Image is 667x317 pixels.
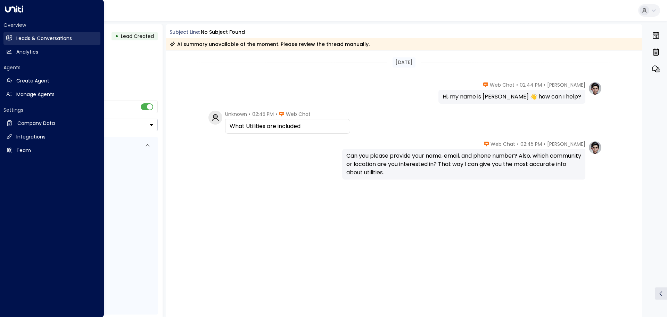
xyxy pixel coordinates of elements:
div: What Utilities are included [230,122,346,130]
div: Can you please provide your name, email, and phone number? Also, which community or location are ... [346,152,581,177]
h2: Analytics [16,48,38,56]
div: • [115,30,118,42]
span: 02:45 PM [252,111,274,118]
div: AI summary unavailable at the moment. Please review the thread manually. [170,41,370,48]
div: No subject found [201,29,245,36]
h2: Agents [3,64,100,71]
span: 02:44 PM [520,81,542,88]
h2: Team [16,147,31,154]
span: 02:45 PM [520,141,542,148]
span: Unknown [225,111,247,118]
span: Web Chat [491,141,515,148]
div: [DATE] [393,57,415,68]
a: Create Agent [3,74,100,87]
a: Analytics [3,46,100,58]
span: Lead Created [121,33,154,40]
div: Hi, my name is [PERSON_NAME] 👋 how can I help? [443,93,581,101]
a: Integrations [3,130,100,143]
span: Web Chat [286,111,311,118]
h2: Create Agent [16,77,49,85]
h2: Leads & Conversations [16,35,72,42]
span: [PERSON_NAME] [547,141,585,148]
a: Manage Agents [3,88,100,101]
span: • [516,81,518,88]
h2: Manage Agents [16,91,55,98]
span: • [517,141,519,148]
span: • [249,111,250,118]
h2: Overview [3,22,100,29]
img: profile-logo.png [588,81,602,95]
a: Leads & Conversations [3,32,100,45]
a: Team [3,144,100,157]
span: • [544,81,545,88]
span: Web Chat [490,81,514,88]
a: Company Data [3,117,100,130]
h2: Settings [3,106,100,113]
span: Subject Line: [170,29,200,35]
span: • [275,111,277,118]
span: • [544,141,545,148]
h2: Company Data [17,120,55,127]
span: [PERSON_NAME] [547,81,585,88]
img: profile-logo.png [588,141,602,154]
h2: Integrations [16,133,46,141]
